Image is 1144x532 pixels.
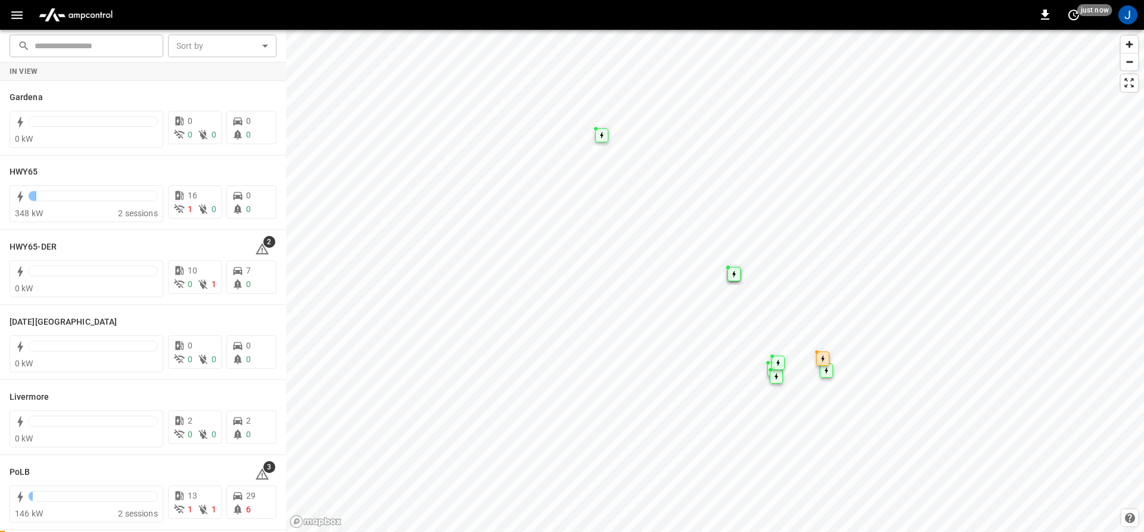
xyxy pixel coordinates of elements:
[246,430,251,439] span: 0
[188,266,197,275] span: 10
[118,509,158,518] span: 2 sessions
[1121,36,1138,53] button: Zoom in
[212,204,216,214] span: 0
[246,416,251,425] span: 2
[15,434,33,443] span: 0 kW
[15,209,43,218] span: 348 kW
[188,491,197,500] span: 13
[10,91,43,104] h6: Gardena
[10,166,38,179] h6: HWY65
[246,130,251,139] span: 0
[188,130,192,139] span: 0
[816,351,829,366] div: Map marker
[118,209,158,218] span: 2 sessions
[246,266,251,275] span: 7
[1121,53,1138,70] button: Zoom out
[246,505,251,514] span: 6
[595,128,608,142] div: Map marker
[286,30,1144,532] canvas: Map
[1121,54,1138,70] span: Zoom out
[188,354,192,364] span: 0
[212,354,216,364] span: 0
[188,505,192,514] span: 1
[188,204,192,214] span: 1
[188,341,192,350] span: 0
[188,416,192,425] span: 2
[1118,5,1137,24] div: profile-icon
[212,130,216,139] span: 0
[10,466,30,479] h6: PoLB
[15,509,43,518] span: 146 kW
[188,116,192,126] span: 0
[10,391,49,404] h6: Livermore
[212,279,216,289] span: 1
[820,363,833,378] div: Map marker
[15,359,33,368] span: 0 kW
[728,267,741,281] div: Map marker
[263,236,275,248] span: 2
[767,362,781,377] div: Map marker
[10,316,117,329] h6: Karma Center
[212,430,216,439] span: 0
[246,116,251,126] span: 0
[246,191,251,200] span: 0
[10,67,38,76] strong: In View
[10,241,57,254] h6: HWY65-DER
[188,191,197,200] span: 16
[246,204,251,214] span: 0
[15,284,33,293] span: 0 kW
[1077,4,1112,16] span: just now
[246,354,251,364] span: 0
[1064,5,1083,24] button: set refresh interval
[772,356,785,370] div: Map marker
[188,430,192,439] span: 0
[212,505,216,514] span: 1
[290,515,342,528] a: Mapbox homepage
[770,369,783,384] div: Map marker
[15,134,33,144] span: 0 kW
[188,279,192,289] span: 0
[34,4,117,26] img: ampcontrol.io logo
[246,341,251,350] span: 0
[246,279,251,289] span: 0
[263,461,275,473] span: 3
[246,491,256,500] span: 29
